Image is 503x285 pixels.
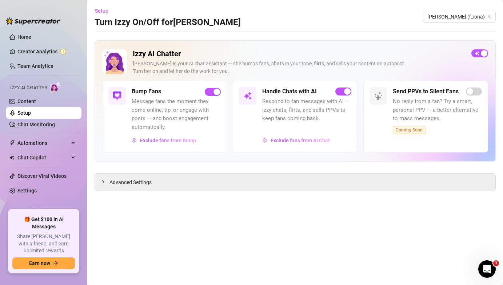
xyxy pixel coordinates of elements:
[12,216,75,230] span: 🎁 Get $100 in AI Messages
[95,17,241,28] h3: Turn Izzy On/Off for [PERSON_NAME]
[12,233,75,255] span: Share [PERSON_NAME] with a friend, and earn unlimited rewards
[9,155,14,160] img: Chat Copilot
[132,97,221,131] span: Message fans the moment they come online, tip, or engage with posts — and boost engagement automa...
[132,87,161,96] h5: Bump Fans
[53,261,58,266] span: arrow-right
[17,110,31,116] a: Setup
[17,98,36,104] a: Content
[95,5,114,17] button: Setup
[17,63,53,69] a: Team Analytics
[262,97,351,123] span: Respond to fan messages with AI — Izzy chats, flirts, and sells PPVs to keep fans coming back.
[263,138,268,143] img: svg%3e
[9,140,15,146] span: thunderbolt
[6,17,60,25] img: logo-BBDzfeDw.svg
[12,257,75,269] button: Earn nowarrow-right
[132,138,137,143] img: svg%3e
[101,180,105,184] span: collapsed
[109,178,152,186] span: Advanced Settings
[243,91,252,100] img: svg%3e
[17,173,67,179] a: Discover Viral Videos
[140,138,196,143] span: Exclude fans from Bump
[17,122,55,127] a: Chat Monitoring
[393,97,482,123] span: No reply from a fan? Try a smart, personal PPV — a better alternative to mass messages.
[271,138,330,143] span: Exclude fans from AI Chat
[17,188,37,194] a: Settings
[17,137,69,149] span: Automations
[29,260,50,266] span: Earn now
[493,260,499,266] span: 1
[10,85,47,91] span: Izzy AI Chatter
[393,126,426,134] span: Coming Soon
[487,15,492,19] span: team
[374,91,383,100] img: svg%3e
[17,46,76,57] a: Creator Analytics exclamation-circle
[478,260,496,278] iframe: Intercom live chat
[101,178,109,186] div: collapsed
[133,60,466,75] div: [PERSON_NAME] is your AI chat assistant — she bumps fans, chats in your tone, flirts, and sells y...
[393,87,459,96] h5: Send PPVs to Silent Fans
[427,11,491,22] span: fiona (f_iona)
[133,49,466,58] h2: Izzy AI Chatter
[102,49,127,74] img: Izzy AI Chatter
[262,87,317,96] h5: Handle Chats with AI
[262,135,330,146] button: Exclude fans from AI Chat
[95,8,108,14] span: Setup
[17,34,31,40] a: Home
[132,135,196,146] button: Exclude fans from Bump
[17,152,69,163] span: Chat Copilot
[50,82,61,92] img: AI Chatter
[113,91,121,100] img: svg%3e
